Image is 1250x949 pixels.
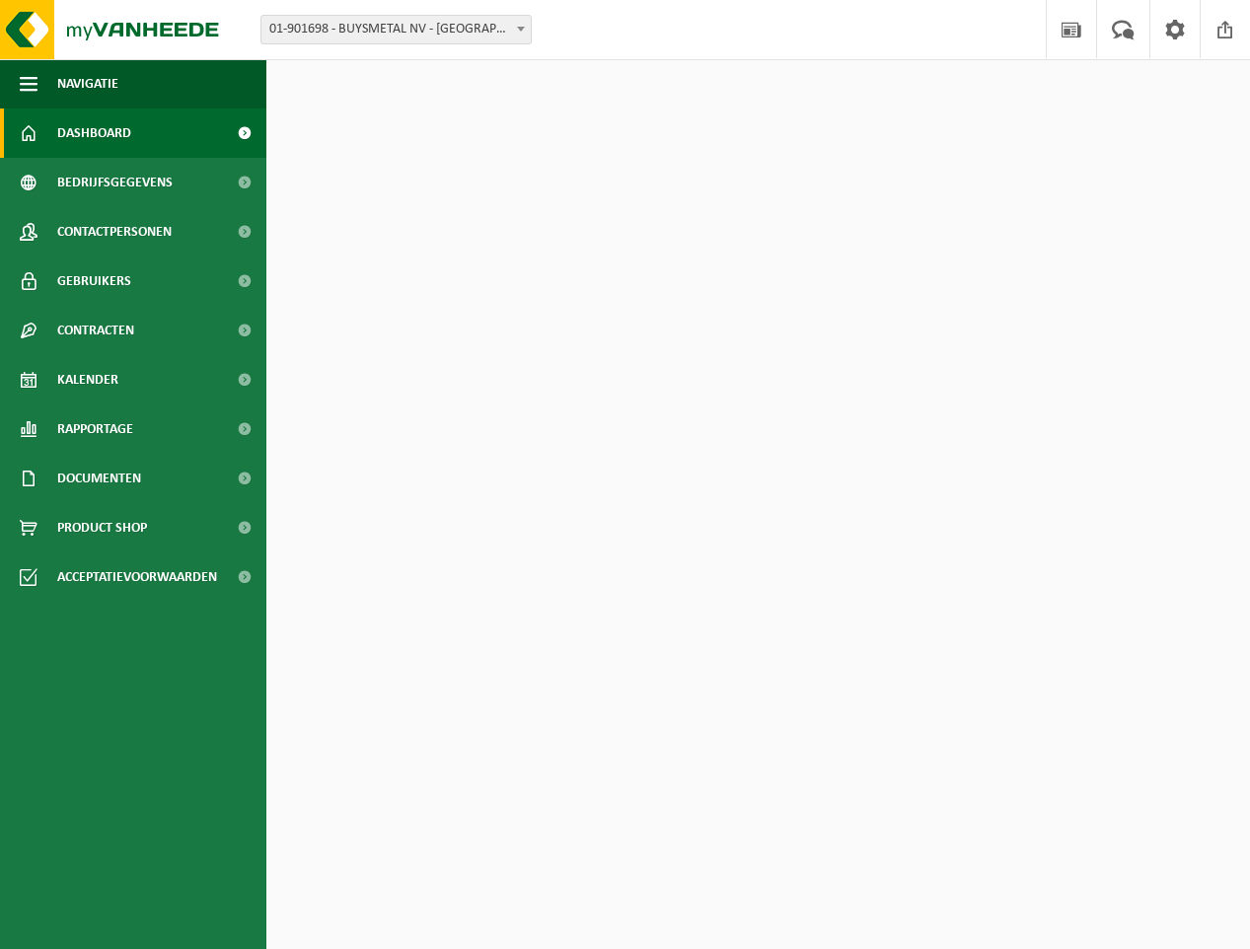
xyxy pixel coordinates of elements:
span: Contactpersonen [57,207,172,256]
span: Bedrijfsgegevens [57,158,173,207]
span: Rapportage [57,404,133,454]
span: Product Shop [57,503,147,552]
span: Navigatie [57,59,118,109]
span: Acceptatievoorwaarden [57,552,217,602]
span: Kalender [57,355,118,404]
span: Gebruikers [57,256,131,306]
span: Contracten [57,306,134,355]
span: Documenten [57,454,141,503]
span: 01-901698 - BUYSMETAL NV - HARELBEKE [261,16,531,43]
span: 01-901698 - BUYSMETAL NV - HARELBEKE [260,15,532,44]
span: Dashboard [57,109,131,158]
